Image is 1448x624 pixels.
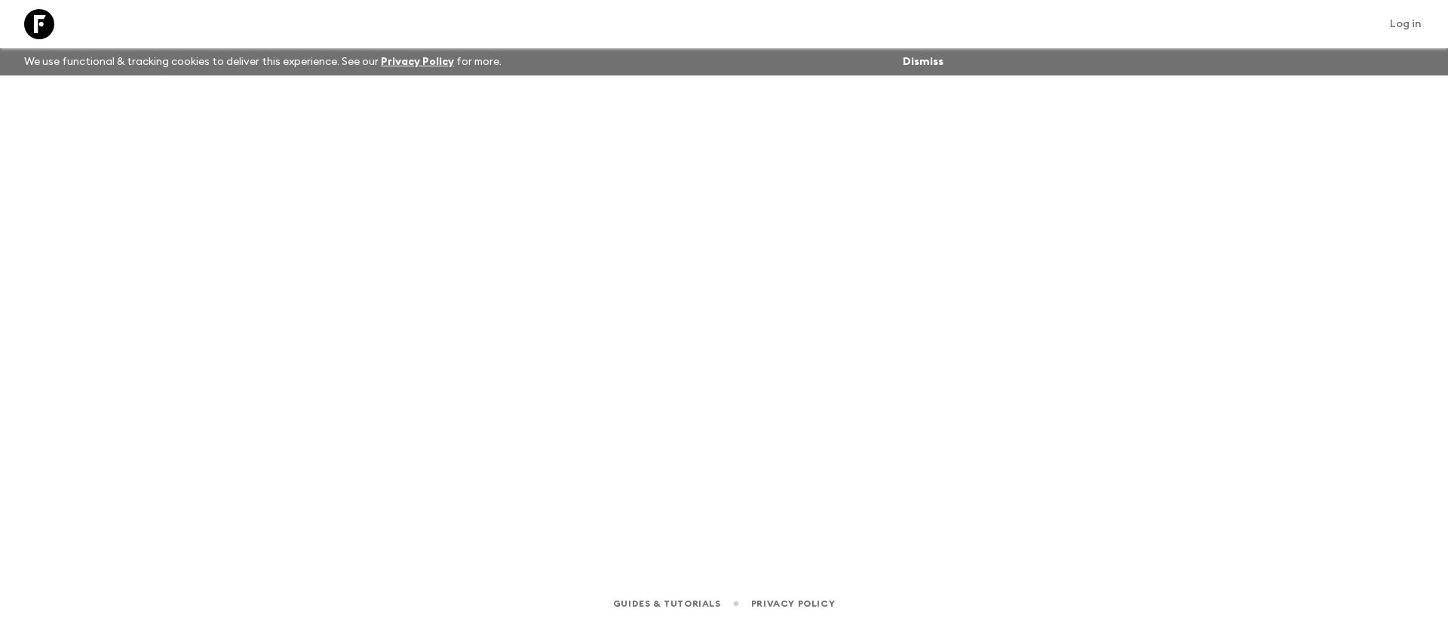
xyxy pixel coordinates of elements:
a: Log in [1382,14,1430,35]
a: Privacy Policy [381,57,454,67]
a: Privacy Policy [751,595,835,612]
button: Dismiss [899,51,947,72]
a: Guides & Tutorials [613,595,721,612]
p: We use functional & tracking cookies to deliver this experience. See our for more. [18,48,508,75]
